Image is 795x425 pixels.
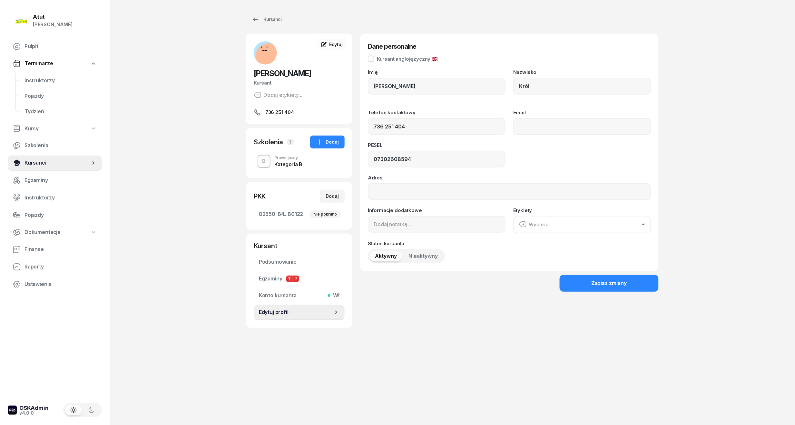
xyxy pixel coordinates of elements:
[25,107,97,116] span: Tydzień
[19,405,49,411] div: OSKAdmin
[25,125,39,133] span: Kursy
[260,156,269,167] div: B
[25,228,60,237] span: Dokumentacja
[254,288,345,303] a: Konto kursantaWł
[560,275,659,292] button: Zapisz zmiany
[254,192,266,201] div: PKK
[254,108,345,116] a: 736 251 404
[265,108,294,116] span: 736 251 404
[274,162,302,167] div: Kategoria B
[254,241,345,250] div: Kursant
[25,194,97,202] span: Instruktorzy
[254,254,345,270] a: Podsumowanie
[258,155,270,168] button: B
[252,15,281,23] div: Kursanci
[326,192,339,200] div: Dodaj
[287,139,294,145] span: 1
[259,258,339,266] span: Podsumowanie
[368,41,651,52] h3: Dane personalne
[259,275,339,283] span: Egzaminy
[293,276,299,282] span: P
[25,92,97,100] span: Pojazdy
[8,121,102,136] a: Kursy
[8,225,102,240] a: Dokumentacja
[254,137,283,147] div: Szkolenia
[254,305,345,320] a: Edytuj profil
[25,263,97,271] span: Raporty
[25,245,97,254] span: Finanse
[8,155,102,171] a: Kursanci
[25,76,97,85] span: Instruktorzy
[25,159,90,167] span: Kursanci
[274,156,302,160] div: Prawo jazdy
[368,216,505,233] input: Dodaj notatkę...
[19,411,49,415] div: v4.0.0
[259,291,339,300] span: Konto kursanta
[8,277,102,292] a: Ustawienia
[8,138,102,153] a: Szkolenia
[254,207,345,222] a: 82550-84...80122Nie pobrano
[286,276,293,282] span: T
[8,242,102,257] a: Finanse
[19,73,102,88] a: Instruktorzy
[310,136,345,148] button: Dodaj
[370,251,402,261] button: Aktywny
[254,79,345,87] div: Kursant
[316,138,339,146] div: Dodaj
[591,279,627,288] div: Zapisz zmiany
[8,406,17,415] img: logo-xs-dark@2x.png
[25,141,97,150] span: Szkolenia
[330,291,339,300] span: Wł
[519,220,548,229] div: Wybierz
[375,252,397,260] span: Aktywny
[19,88,102,104] a: Pojazdy
[254,271,345,287] a: EgzaminyTP
[408,252,438,260] span: Nieaktywny
[254,152,345,170] button: BPrawo jazdyKategoria B
[377,56,438,61] div: Kursant anglojęzyczny 🇬🇧
[8,56,102,71] a: Terminarze
[8,173,102,188] a: Egzaminy
[254,69,311,78] span: [PERSON_NAME]
[25,176,97,185] span: Egzaminy
[259,308,333,317] span: Edytuj profil
[25,211,97,219] span: Pojazdy
[25,59,53,68] span: Terminarze
[8,39,102,54] a: Pulpit
[19,104,102,119] a: Tydzień
[254,91,302,99] button: Dodaj etykiety...
[25,280,97,288] span: Ustawienia
[329,42,343,47] span: Edytuj
[33,14,73,20] div: Atut
[8,207,102,223] a: Pojazdy
[310,210,341,218] div: Nie pobrano
[513,216,651,233] button: Wybierz
[33,20,73,29] div: [PERSON_NAME]
[403,251,443,261] button: Nieaktywny
[259,210,339,218] span: 82550-84...80122
[320,190,345,203] button: Dodaj
[8,190,102,206] a: Instruktorzy
[316,39,347,50] a: Edytuj
[25,42,97,51] span: Pulpit
[246,13,287,26] a: Kursanci
[8,259,102,275] a: Raporty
